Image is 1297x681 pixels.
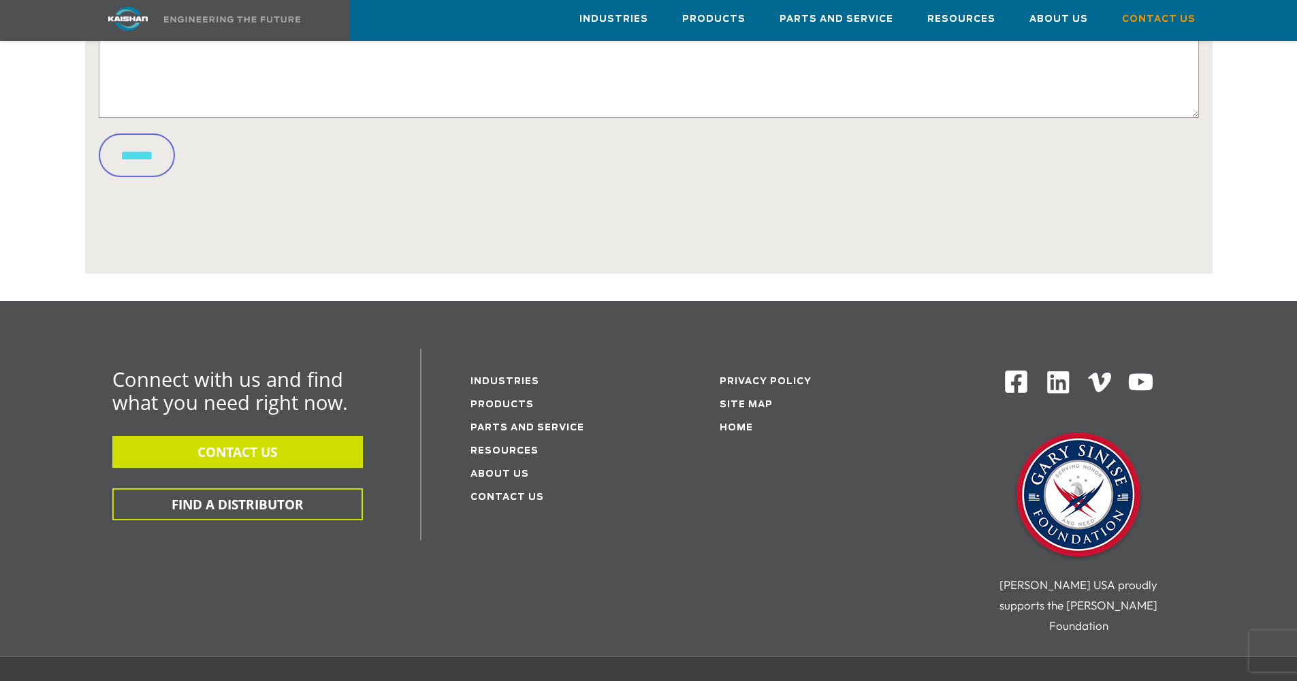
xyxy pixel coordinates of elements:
a: Privacy Policy [720,377,812,386]
img: Gary Sinise Foundation [1010,428,1147,565]
span: Parts and Service [780,12,893,27]
button: FIND A DISTRIBUTOR [112,488,363,520]
span: Resources [927,12,995,27]
a: Products [682,1,746,37]
span: Products [682,12,746,27]
a: Industries [579,1,648,37]
span: Contact Us [1122,12,1196,27]
img: Facebook [1004,369,1029,394]
a: Parts and service [470,424,584,432]
a: Contact Us [470,493,544,502]
span: [PERSON_NAME] USA proudly supports the [PERSON_NAME] Foundation [999,577,1157,633]
span: Industries [579,12,648,27]
a: About Us [470,470,529,479]
a: Parts and Service [780,1,893,37]
a: Industries [470,377,539,386]
span: Connect with us and find what you need right now. [112,366,348,415]
img: Vimeo [1088,373,1111,392]
img: Youtube [1127,369,1154,396]
button: CONTACT US [112,436,363,468]
a: Resources [927,1,995,37]
a: Resources [470,447,539,456]
img: kaishan logo [77,7,179,31]
a: Site Map [720,400,773,409]
span: About Us [1029,12,1088,27]
a: Home [720,424,753,432]
img: Linkedin [1045,369,1072,396]
a: Products [470,400,534,409]
img: Engineering the future [164,16,300,22]
a: About Us [1029,1,1088,37]
a: Contact Us [1122,1,1196,37]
